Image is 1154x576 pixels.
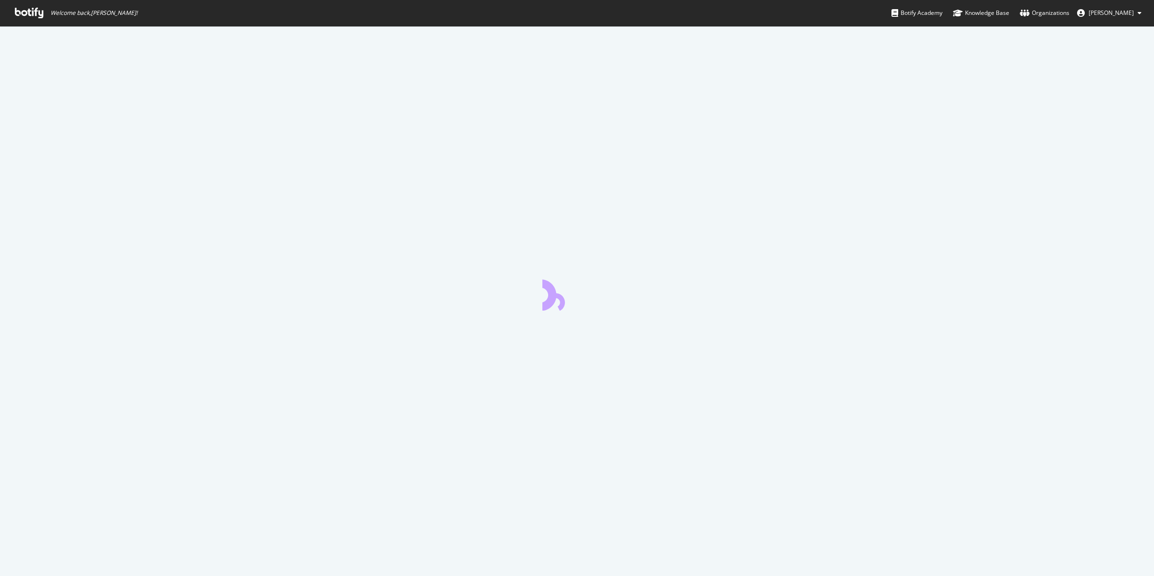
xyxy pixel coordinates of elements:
[953,8,1009,18] div: Knowledge Base
[1069,5,1149,21] button: [PERSON_NAME]
[1089,9,1134,17] span: Brendan O'Connell
[1020,8,1069,18] div: Organizations
[891,8,942,18] div: Botify Academy
[542,276,612,311] div: animation
[50,9,138,17] span: Welcome back, [PERSON_NAME] !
